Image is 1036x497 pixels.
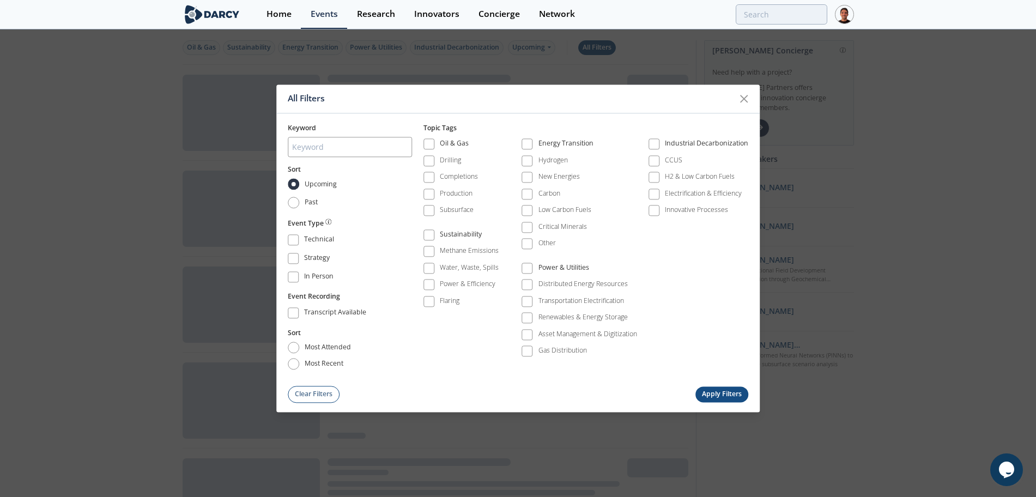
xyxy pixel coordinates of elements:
div: CCUS [665,155,682,165]
div: Industrial Decarbonization [665,139,748,152]
span: Event Type [288,219,324,228]
div: Asset Management & Digitization [538,329,637,339]
div: Distributed Energy Resources [538,280,628,289]
div: Sustainability [440,229,482,243]
iframe: chat widget [990,453,1025,486]
div: Subsurface [440,205,474,215]
img: information.svg [325,219,331,225]
div: Critical Minerals [538,222,587,232]
div: Transportation Electrification [538,296,624,306]
div: Research [357,10,395,19]
span: Keyword [288,123,316,132]
div: Renewables & Energy Storage [538,313,628,323]
input: Keyword [288,137,412,157]
input: most recent [288,358,299,369]
input: most attended [288,342,299,354]
div: Drilling [440,155,461,165]
div: Flaring [440,296,459,306]
button: Event Recording [288,292,340,302]
div: Completions [440,172,478,182]
button: Clear Filters [288,386,340,403]
div: Events [311,10,338,19]
div: Methane Emissions [440,246,499,256]
div: Strategy [304,253,330,266]
span: Event Recording [288,292,340,301]
div: Power & Utilities [538,263,589,276]
div: Innovative Processes [665,205,728,215]
div: Network [539,10,575,19]
input: Advanced Search [736,4,827,25]
div: Technical [304,234,334,247]
span: Sort [288,328,301,337]
div: Concierge [478,10,520,19]
span: Topic Tags [423,123,457,132]
div: Innovators [414,10,459,19]
div: Home [266,10,292,19]
span: Past [305,197,318,207]
div: Gas Distribution [538,346,587,356]
button: Event Type [288,219,331,228]
div: Energy Transition [538,139,593,152]
div: Water, Waste, Spills [440,263,499,272]
div: Oil & Gas [440,139,469,152]
button: Sort [288,328,301,338]
button: Apply Filters [695,386,749,402]
div: In Person [304,271,334,284]
img: logo-wide.svg [183,5,242,24]
div: Transcript Available [304,308,366,321]
div: Low Carbon Fuels [538,205,591,215]
div: Carbon [538,189,560,198]
span: most recent [305,359,343,369]
input: Past [288,197,299,208]
span: most attended [305,343,351,353]
img: Profile [835,5,854,24]
div: Hydrogen [538,155,568,165]
div: Electrification & Efficiency [665,189,742,198]
button: Sort [288,165,301,174]
div: Power & Efficiency [440,280,495,289]
div: All Filters [288,89,734,110]
input: Upcoming [288,179,299,190]
div: H2 & Low Carbon Fuels [665,172,735,182]
span: Upcoming [305,179,337,189]
div: New Energies [538,172,580,182]
div: Other [538,239,556,248]
div: Production [440,189,472,198]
